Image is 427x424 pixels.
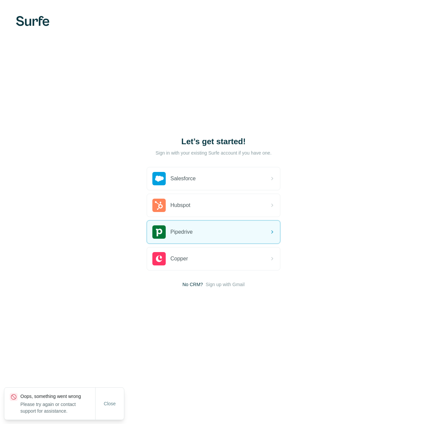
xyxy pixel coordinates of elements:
[152,172,166,185] img: salesforce's logo
[170,255,188,263] span: Copper
[170,228,193,236] span: Pipedrive
[170,175,196,183] span: Salesforce
[20,401,95,414] p: Please try again or contact support for assistance.
[20,393,95,400] p: Oops, something went wrong
[182,281,203,288] span: No CRM?
[99,398,121,410] button: Close
[147,136,280,147] h1: Let’s get started!
[104,400,116,407] span: Close
[16,16,49,26] img: Surfe's logo
[170,201,190,209] span: Hubspot
[152,199,166,212] img: hubspot's logo
[152,225,166,239] img: pipedrive's logo
[155,150,271,156] p: Sign in with your existing Surfe account if you have one.
[205,281,245,288] button: Sign up with Gmail
[152,252,166,265] img: copper's logo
